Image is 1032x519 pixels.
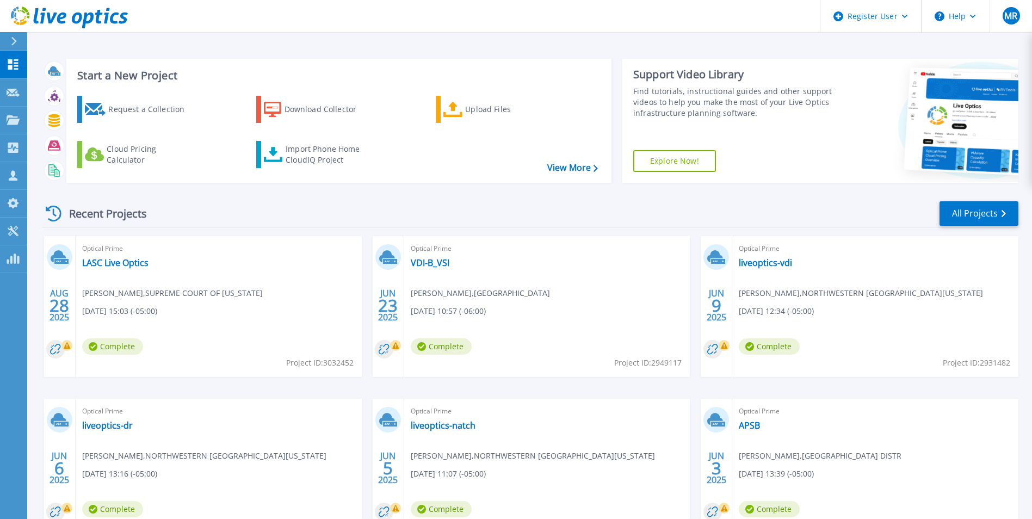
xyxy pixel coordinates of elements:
span: Optical Prime [739,243,1012,255]
div: Support Video Library [633,67,835,82]
span: Complete [739,338,800,355]
div: JUN 2025 [49,448,70,488]
span: Complete [82,338,143,355]
span: Project ID: 3032452 [286,357,354,369]
a: Upload Files [436,96,557,123]
a: Explore Now! [633,150,716,172]
a: Download Collector [256,96,378,123]
span: Optical Prime [411,243,684,255]
div: Upload Files [465,98,552,120]
div: Cloud Pricing Calculator [107,144,194,165]
span: [PERSON_NAME] , NORTHWESTERN [GEOGRAPHIC_DATA][US_STATE] [739,287,983,299]
span: [PERSON_NAME] , NORTHWESTERN [GEOGRAPHIC_DATA][US_STATE] [411,450,655,462]
span: 3 [712,464,721,473]
div: JUN 2025 [706,448,727,488]
span: Complete [739,501,800,517]
span: Complete [411,501,472,517]
div: Download Collector [285,98,372,120]
div: Request a Collection [108,98,195,120]
div: JUN 2025 [378,286,398,325]
span: Complete [82,501,143,517]
div: AUG 2025 [49,286,70,325]
span: 28 [50,301,69,310]
span: Project ID: 2931482 [943,357,1010,369]
span: [DATE] 13:16 (-05:00) [82,468,157,480]
span: 9 [712,301,721,310]
span: [DATE] 13:39 (-05:00) [739,468,814,480]
span: Complete [411,338,472,355]
span: Optical Prime [739,405,1012,417]
span: 23 [378,301,398,310]
a: liveoptics-vdi [739,257,792,268]
a: liveoptics-natch [411,420,475,431]
span: Optical Prime [82,243,355,255]
span: [DATE] 15:03 (-05:00) [82,305,157,317]
a: LASC Live Optics [82,257,149,268]
div: Import Phone Home CloudIQ Project [286,144,370,165]
span: [PERSON_NAME] , [GEOGRAPHIC_DATA] [411,287,550,299]
div: JUN 2025 [378,448,398,488]
span: [DATE] 10:57 (-06:00) [411,305,486,317]
span: [PERSON_NAME] , SUPREME COURT OF [US_STATE] [82,287,263,299]
div: Find tutorials, instructional guides and other support videos to help you make the most of your L... [633,86,835,119]
span: Optical Prime [411,405,684,417]
span: [PERSON_NAME] , [GEOGRAPHIC_DATA] DISTR [739,450,901,462]
span: Optical Prime [82,405,355,417]
span: [DATE] 11:07 (-05:00) [411,468,486,480]
a: liveoptics-dr [82,420,133,431]
span: [DATE] 12:34 (-05:00) [739,305,814,317]
span: 5 [383,464,393,473]
a: View More [547,163,598,173]
span: MR [1004,11,1017,20]
a: Request a Collection [77,96,199,123]
a: Cloud Pricing Calculator [77,141,199,168]
a: APSB [739,420,760,431]
h3: Start a New Project [77,70,597,82]
a: VDI-B_VSI [411,257,449,268]
span: Project ID: 2949117 [614,357,682,369]
span: [PERSON_NAME] , NORTHWESTERN [GEOGRAPHIC_DATA][US_STATE] [82,450,326,462]
span: 6 [54,464,64,473]
a: All Projects [940,201,1018,226]
div: Recent Projects [42,200,162,227]
div: JUN 2025 [706,286,727,325]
